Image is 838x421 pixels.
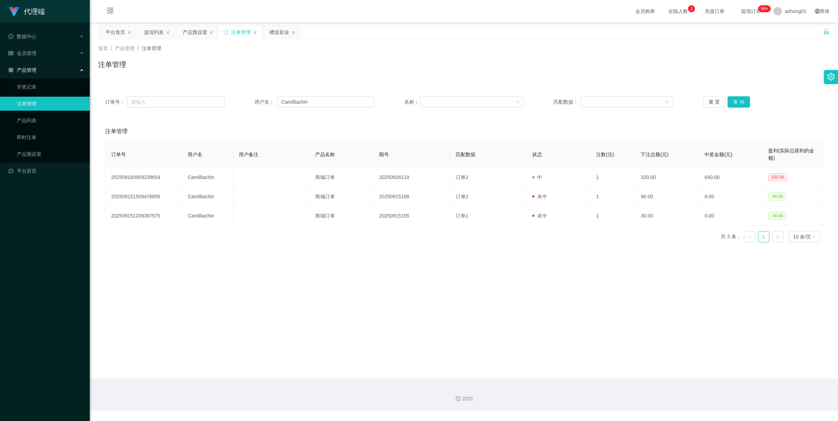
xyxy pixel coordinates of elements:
i: 图标: global [815,9,820,14]
span: 首页 [98,46,108,51]
td: 1 [590,187,635,206]
span: 提现订单 [738,9,764,14]
i: 图标: down [515,100,520,105]
td: 20250915155 [373,206,450,226]
div: 10 条/页 [793,232,811,242]
li: 下一页 [772,231,783,242]
td: 商城订单 [310,168,373,187]
sup: 1 [688,5,695,12]
i: 图标: left [748,235,752,239]
td: 1 [590,206,635,226]
span: / [137,46,139,51]
td: 20250916119 [373,168,450,187]
i: 图标: close [166,30,170,35]
span: 中 [532,174,542,180]
span: 用户名 [188,152,202,157]
i: 图标: close [291,30,296,35]
i: 图标: down [811,235,816,240]
td: 0.00 [699,187,763,206]
span: 320.00 [768,173,787,181]
span: 订单2 [456,174,468,180]
span: 充值订单 [701,9,728,14]
span: 用户名： [255,98,277,106]
i: 图标: unlock [823,28,830,35]
span: -90.00 [768,193,786,200]
span: 注数(注) [596,152,614,157]
span: 匹配数据： [554,98,581,106]
td: 0.00 [699,206,763,226]
span: 产品管理 [115,46,135,51]
span: 产品名称 [315,152,335,157]
td: 30.00 [635,206,699,226]
td: 90.00 [635,187,699,206]
td: 202509151509476856 [106,187,182,206]
h1: 注单管理 [98,59,126,70]
a: 1 [758,232,769,242]
i: 图标: right [776,235,780,239]
td: 商城订单 [310,206,373,226]
a: 产品列表 [17,113,84,127]
span: 未中 [532,194,547,199]
div: 平台首页 [106,26,125,39]
span: 数据中心 [8,34,36,39]
span: / [111,46,112,51]
td: 1 [590,168,635,187]
li: 共 3 条， [721,231,741,242]
span: 注单管理 [105,127,128,136]
span: 注单管理 [142,46,161,51]
span: 名称： [404,98,420,106]
img: logo.9652507e.png [8,7,20,17]
span: 订单号 [111,152,126,157]
a: 开奖记录 [17,80,84,94]
span: 盈利(实际总获利的金额) [768,148,814,161]
span: 用户备注 [239,152,258,157]
td: 202509151209387575 [106,206,182,226]
td: Camilliachin [182,168,233,187]
div: 提现列表 [144,26,164,39]
a: 注单管理 [17,97,84,111]
span: 订单号： [105,98,127,106]
li: 1 [758,231,769,242]
td: 商城订单 [310,187,373,206]
span: 期号 [379,152,389,157]
i: 图标: menu-fold [98,0,122,23]
button: 查 询 [728,96,750,108]
input: 请输入 [127,96,225,108]
div: 赠送彩金 [270,26,289,39]
sup: 1213 [758,5,771,12]
span: 中奖金额(元) [704,152,732,157]
li: 上一页 [744,231,755,242]
span: 订单2 [456,194,468,199]
i: 图标: appstore-o [8,68,13,73]
span: 订单1 [456,213,468,219]
i: 图标: setting [827,73,835,81]
td: Camilliachin [182,206,233,226]
td: 20250915188 [373,187,450,206]
td: 320.00 [635,168,699,187]
h1: 代理端 [24,0,45,23]
td: Camilliachin [182,187,233,206]
i: 图标: check-circle-o [8,34,13,39]
div: 产品预设置 [183,26,207,39]
span: 下注总额(元) [641,152,668,157]
span: 产品管理 [8,67,36,73]
i: 图标: down [665,100,669,105]
span: 匹配数据 [456,152,475,157]
i: 图标: close [209,30,214,35]
a: 即时注单 [17,130,84,144]
i: 图标: close [253,30,257,35]
span: 状态 [532,152,542,157]
a: 产品预设置 [17,147,84,161]
p: 1 [690,5,693,12]
i: 图标: sync [223,30,228,35]
span: 未中 [532,213,547,219]
i: 图标: copyright [456,396,461,401]
i: 图标: close [127,30,131,35]
input: 请输入 [277,96,374,108]
a: 代理端 [8,8,45,14]
button: 重 置 [703,96,725,108]
div: 注单管理 [231,26,251,39]
td: 640.00 [699,168,763,187]
span: -30.00 [768,212,786,220]
td: 202509160909239654 [106,168,182,187]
